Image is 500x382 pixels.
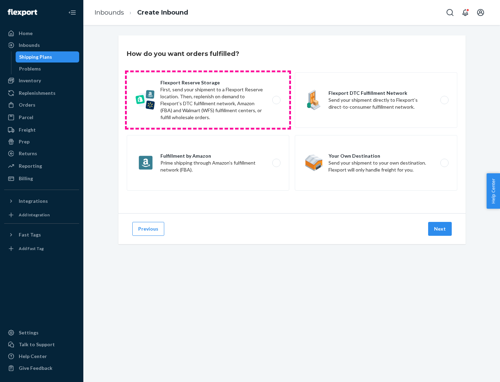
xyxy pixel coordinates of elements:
div: Add Fast Tag [19,246,44,251]
a: Freight [4,124,79,135]
div: Billing [19,175,33,182]
a: Parcel [4,112,79,123]
div: Give Feedback [19,365,52,372]
a: Settings [4,327,79,338]
button: Close Navigation [65,6,79,19]
button: Open Search Box [443,6,457,19]
div: Replenishments [19,90,56,97]
a: Reporting [4,160,79,172]
a: Replenishments [4,88,79,99]
div: Settings [19,329,39,336]
a: Orders [4,99,79,110]
div: Orders [19,101,35,108]
div: Inbounds [19,42,40,49]
div: Parcel [19,114,33,121]
div: Shipping Plans [19,53,52,60]
div: Add Integration [19,212,50,218]
div: Help Center [19,353,47,360]
a: Inbounds [4,40,79,51]
a: Talk to Support [4,339,79,350]
div: Integrations [19,198,48,205]
div: Problems [19,65,41,72]
a: Problems [16,63,80,74]
a: Home [4,28,79,39]
a: Prep [4,136,79,147]
div: Home [19,30,33,37]
a: Inventory [4,75,79,86]
div: Inventory [19,77,41,84]
a: Inbounds [94,9,124,16]
button: Open account menu [474,6,487,19]
button: Open notifications [458,6,472,19]
a: Create Inbound [137,9,188,16]
div: Fast Tags [19,231,41,238]
button: Help Center [486,173,500,209]
a: Add Integration [4,209,79,221]
div: Prep [19,138,30,145]
button: Give Feedback [4,363,79,374]
a: Help Center [4,351,79,362]
ol: breadcrumbs [89,2,194,23]
a: Shipping Plans [16,51,80,63]
a: Billing [4,173,79,184]
button: Integrations [4,196,79,207]
div: Freight [19,126,36,133]
div: Reporting [19,163,42,169]
img: Flexport logo [8,9,37,16]
button: Previous [132,222,164,236]
button: Fast Tags [4,229,79,240]
button: Next [428,222,452,236]
a: Add Fast Tag [4,243,79,254]
div: Returns [19,150,37,157]
h3: How do you want orders fulfilled? [127,49,239,58]
div: Talk to Support [19,341,55,348]
a: Returns [4,148,79,159]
